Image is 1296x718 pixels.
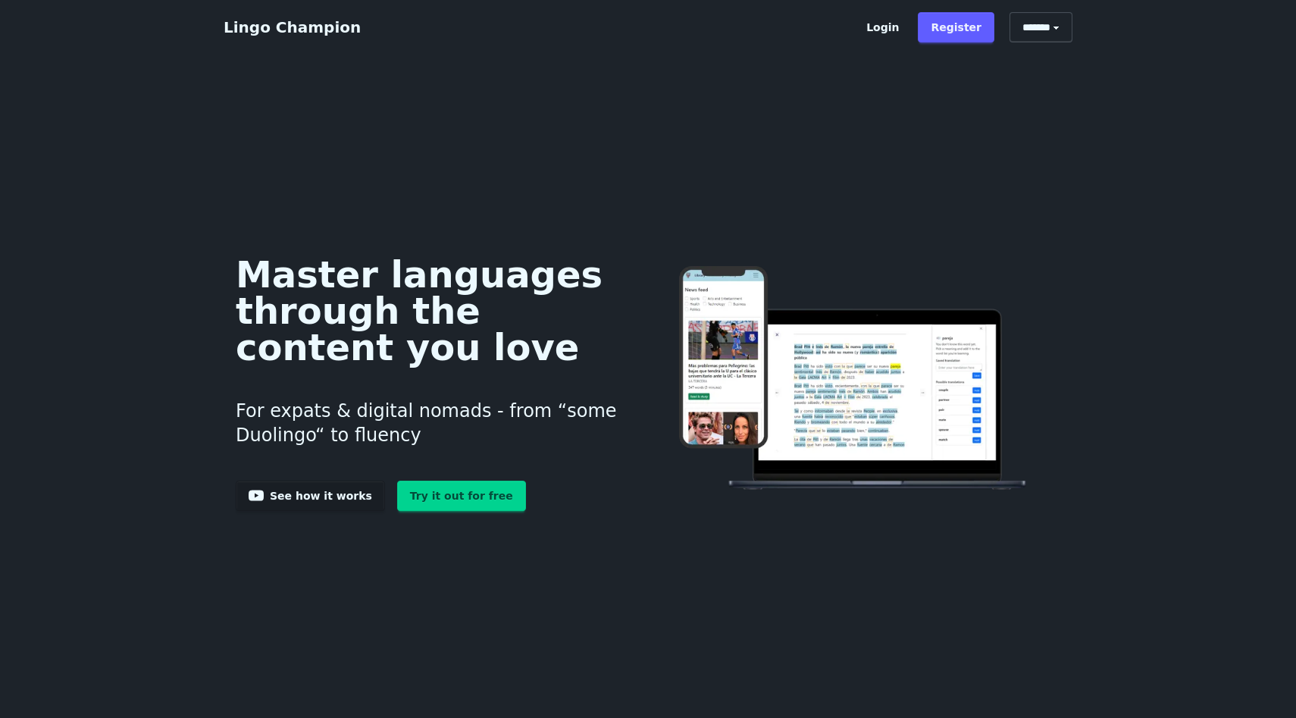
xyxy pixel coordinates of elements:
[649,266,1060,493] img: Learn languages online
[397,481,526,511] a: Try it out for free
[853,12,912,42] a: Login
[236,256,625,365] h1: Master languages through the content you love
[224,18,361,36] a: Lingo Champion
[236,381,625,466] h3: For expats & digital nomads - from “some Duolingo“ to fluency
[918,12,994,42] a: Register
[236,481,385,511] a: See how it works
